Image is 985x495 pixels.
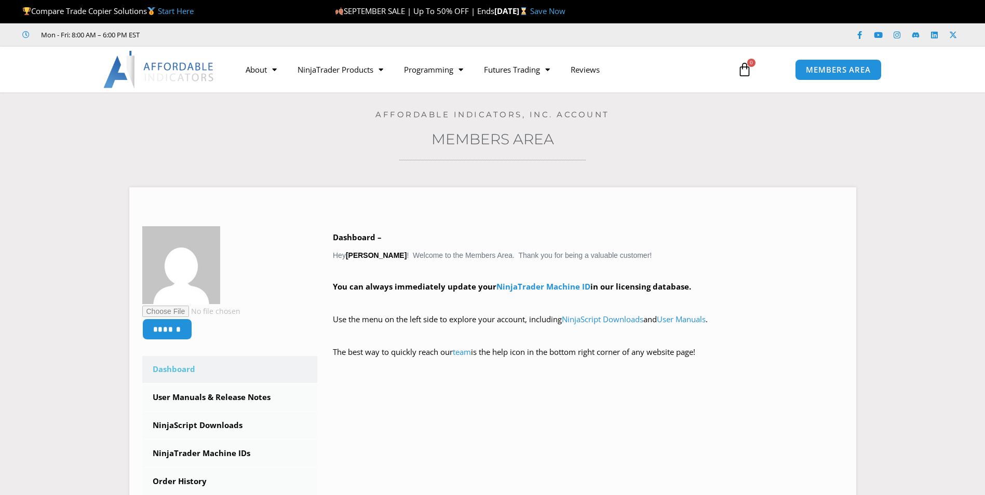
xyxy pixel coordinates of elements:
a: Dashboard [142,356,318,383]
span: Mon - Fri: 8:00 AM – 6:00 PM EST [38,29,140,41]
a: NinjaScript Downloads [562,314,643,324]
a: NinjaTrader Machine IDs [142,440,318,467]
img: LogoAI | Affordable Indicators – NinjaTrader [103,51,215,88]
a: team [453,347,471,357]
strong: [PERSON_NAME] [346,251,407,259]
b: Dashboard – [333,232,382,242]
a: NinjaTrader Products [287,58,394,81]
img: ⌛ [520,7,528,15]
a: Order History [142,468,318,495]
iframe: Customer reviews powered by Trustpilot [154,30,310,40]
a: MEMBERS AREA [795,59,882,80]
strong: [DATE] [494,6,530,16]
a: User Manuals & Release Notes [142,384,318,411]
div: Hey ! Welcome to the Members Area. Thank you for being a valuable customer! [333,230,843,374]
a: Futures Trading [474,58,560,81]
a: Start Here [158,6,194,16]
a: Members Area [431,130,554,148]
p: Use the menu on the left side to explore your account, including and . [333,312,843,341]
nav: Menu [235,58,725,81]
a: Affordable Indicators, Inc. Account [375,109,610,119]
a: Programming [394,58,474,81]
a: Reviews [560,58,610,81]
img: 🍂 [335,7,343,15]
img: 7b40d695948423dd14535633401c12324670eee22ec2e864bce1a54de2a549c8 [142,226,220,304]
a: About [235,58,287,81]
a: User Manuals [657,314,706,324]
strong: You can always immediately update your in our licensing database. [333,281,691,292]
span: MEMBERS AREA [806,66,871,74]
img: 🥇 [147,7,155,15]
span: SEPTEMBER SALE | Up To 50% OFF | Ends [335,6,494,16]
span: Compare Trade Copier Solutions [22,6,194,16]
img: 🏆 [23,7,31,15]
span: 0 [747,59,755,67]
a: NinjaTrader Machine ID [496,281,590,292]
a: Save Now [530,6,565,16]
a: 0 [722,54,767,85]
p: The best way to quickly reach our is the help icon in the bottom right corner of any website page! [333,345,843,374]
a: NinjaScript Downloads [142,412,318,439]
